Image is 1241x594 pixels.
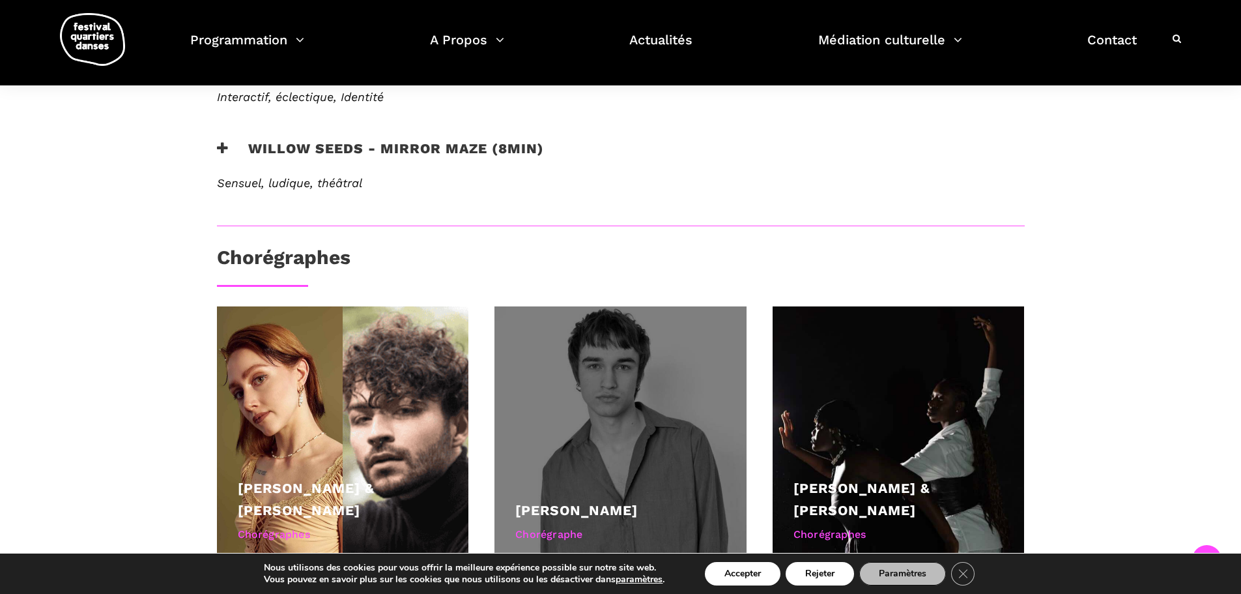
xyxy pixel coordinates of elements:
a: [PERSON_NAME] [515,502,638,518]
h3: Chorégraphes [217,246,350,278]
div: Chorégraphes [238,526,448,543]
a: Programmation [190,29,304,67]
a: Actualités [629,29,692,67]
a: Médiation culturelle [818,29,962,67]
a: Contact [1087,29,1137,67]
a: [PERSON_NAME] & [PERSON_NAME] [238,480,375,518]
button: paramètres [616,574,663,586]
em: Interactif, éclectique, Identité [217,90,384,104]
button: Accepter [705,562,780,586]
div: Chorégraphe [515,526,726,543]
img: logo-fqd-med [60,13,125,66]
button: Paramètres [859,562,946,586]
div: Chorégraphes [793,526,1004,543]
h3: Willow Seeds - Mirror Maze (8min) [217,140,544,173]
button: Close GDPR Cookie Banner [951,562,975,586]
button: Rejeter [786,562,854,586]
a: [PERSON_NAME] & [PERSON_NAME] [793,480,930,518]
em: Sensuel, ludique, théâtral [217,176,362,190]
p: Vous pouvez en savoir plus sur les cookies que nous utilisons ou les désactiver dans . [264,574,664,586]
a: A Propos [430,29,504,67]
p: Nous utilisons des cookies pour vous offrir la meilleure expérience possible sur notre site web. [264,562,664,574]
